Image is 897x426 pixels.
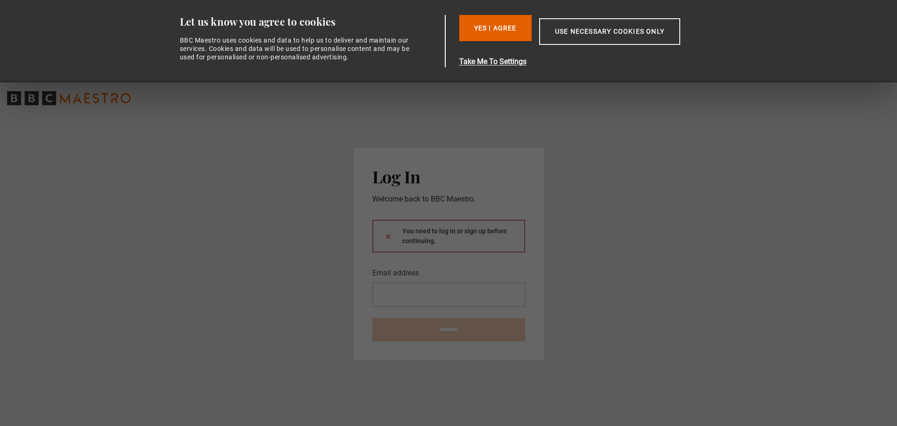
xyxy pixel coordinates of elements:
div: You need to log in or sign up before continuing. [372,220,525,253]
button: Use necessary cookies only [539,18,680,45]
div: Let us know you agree to cookies [180,15,441,29]
p: Welcome back to BBC Maestro. [372,194,525,205]
button: Yes I Agree [459,15,532,41]
button: Take Me To Settings [459,56,725,67]
svg: BBC Maestro [7,91,131,105]
div: BBC Maestro uses cookies and data to help us to deliver and maintain our services. Cookies and da... [180,36,415,62]
h2: Log In [372,166,525,186]
label: Email address [372,267,419,279]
